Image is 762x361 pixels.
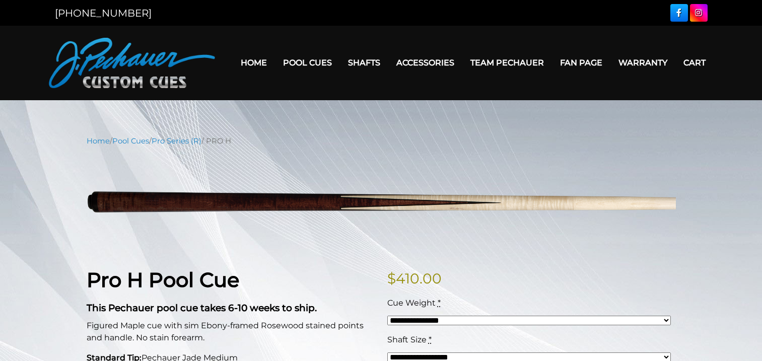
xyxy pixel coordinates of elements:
[462,50,552,76] a: Team Pechauer
[87,136,110,146] a: Home
[388,50,462,76] a: Accessories
[275,50,340,76] a: Pool Cues
[387,270,396,287] span: $
[438,298,441,308] abbr: required
[87,135,676,147] nav: Breadcrumb
[552,50,610,76] a: Fan Page
[87,320,375,344] p: Figured Maple cue with sim Ebony-framed Rosewood stained points and handle. No stain forearm.
[152,136,201,146] a: Pro Series (R)
[387,335,427,344] span: Shaft Size
[55,7,152,19] a: [PHONE_NUMBER]
[675,50,714,76] a: Cart
[87,302,317,314] strong: This Pechauer pool cue takes 6-10 weeks to ship.
[49,38,215,88] img: Pechauer Custom Cues
[87,267,239,292] strong: Pro H Pool Cue
[610,50,675,76] a: Warranty
[387,270,442,287] bdi: 410.00
[112,136,149,146] a: Pool Cues
[340,50,388,76] a: Shafts
[387,298,436,308] span: Cue Weight
[233,50,275,76] a: Home
[429,335,432,344] abbr: required
[87,154,676,252] img: PRO-H.png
